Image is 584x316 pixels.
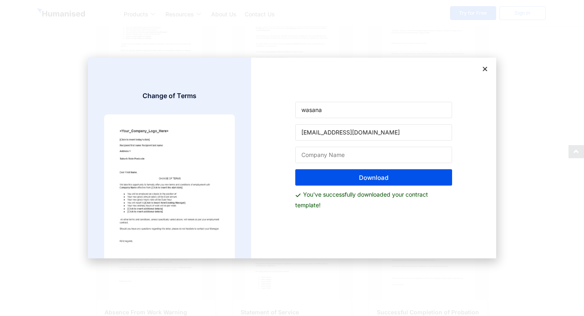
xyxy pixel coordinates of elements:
[295,124,452,141] input: Email
[295,169,452,186] button: Download
[295,102,452,118] input: Name
[295,147,452,163] input: Company Name
[359,175,388,181] span: Download
[104,91,235,100] h3: Change of Terms
[295,190,452,210] div: You've successfully downloaded your contract template!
